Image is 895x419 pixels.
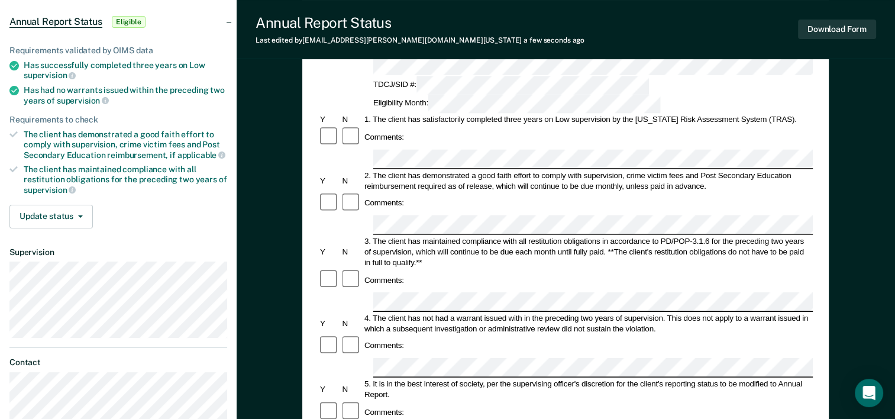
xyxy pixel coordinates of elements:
[57,96,109,105] span: supervision
[363,340,406,351] div: Comments:
[112,16,146,28] span: Eligible
[363,198,406,208] div: Comments:
[341,114,363,125] div: N
[363,132,406,143] div: Comments:
[318,318,340,328] div: Y
[341,175,363,186] div: N
[318,114,340,125] div: Y
[318,384,340,395] div: Y
[341,318,363,328] div: N
[363,114,813,125] div: 1. The client has satisfactorily completed three years on Low supervision by the [US_STATE] Risk ...
[363,407,406,417] div: Comments:
[24,185,76,195] span: supervision
[9,46,227,56] div: Requirements validated by OIMS data
[363,379,813,400] div: 5. It is in the best interest of society, per the supervising officer's discretion for the client...
[9,357,227,368] dt: Contact
[363,312,813,334] div: 4. The client has not had a warrant issued with in the preceding two years of supervision. This d...
[371,95,663,113] div: Eligibility Month:
[256,36,584,44] div: Last edited by [EMAIL_ADDRESS][PERSON_NAME][DOMAIN_NAME][US_STATE]
[24,130,227,160] div: The client has demonstrated a good faith effort to comply with supervision, crime victim fees and...
[855,379,883,407] div: Open Intercom Messenger
[371,76,651,95] div: TDCJ/SID #:
[9,115,227,125] div: Requirements to check
[177,150,225,160] span: applicable
[363,170,813,191] div: 2. The client has demonstrated a good faith effort to comply with supervision, crime victim fees ...
[9,205,93,228] button: Update status
[363,236,813,267] div: 3. The client has maintained compliance with all restitution obligations in accordance to PD/POP-...
[24,60,227,80] div: Has successfully completed three years on Low
[9,16,102,28] span: Annual Report Status
[256,14,584,31] div: Annual Report Status
[318,175,340,186] div: Y
[341,384,363,395] div: N
[9,247,227,257] dt: Supervision
[318,246,340,257] div: Y
[341,246,363,257] div: N
[798,20,876,39] button: Download Form
[363,275,406,285] div: Comments:
[24,165,227,195] div: The client has maintained compliance with all restitution obligations for the preceding two years of
[24,70,76,80] span: supervision
[24,85,227,105] div: Has had no warrants issued within the preceding two years of
[524,36,584,44] span: a few seconds ago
